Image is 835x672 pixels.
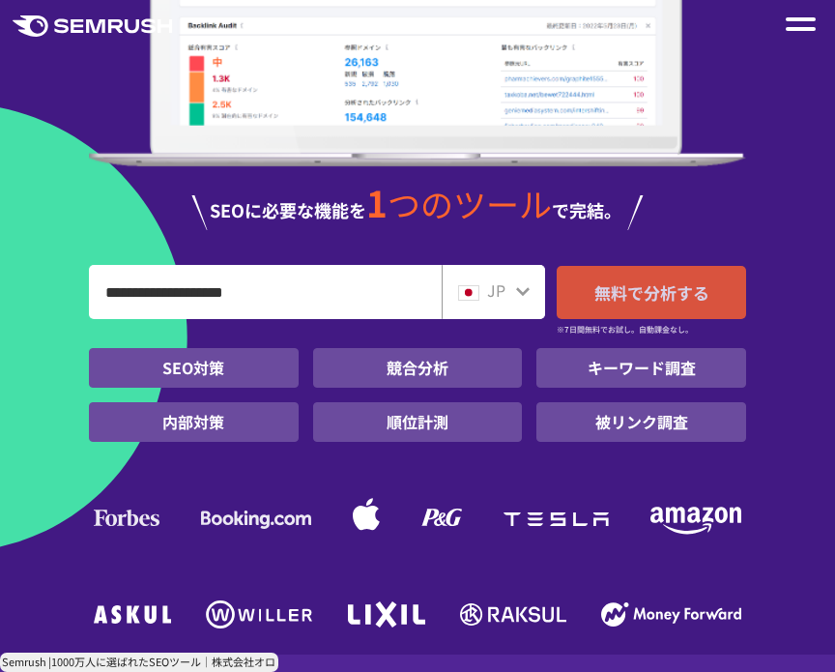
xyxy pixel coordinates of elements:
[557,320,693,338] small: ※7日間無料でお試し。自動課金なし。
[536,348,746,388] li: キーワード調査
[89,187,746,231] div: SEOに必要な機能を
[313,348,523,388] li: 競合分析
[388,180,552,227] span: つのツール
[89,402,299,442] li: 内部対策
[487,278,505,302] span: JP
[552,197,621,222] span: で完結。
[557,266,746,319] a: 無料で分析する
[313,402,523,442] li: 順位計測
[366,176,388,228] span: 1
[536,402,746,442] li: 被リンク調査
[90,266,441,318] input: URL、キーワードを入力してください
[594,280,709,305] span: 無料で分析する
[89,348,299,388] li: SEO対策
[2,654,275,669] span: Semrush |1000万人に選ばれたSEOツール｜株式会社オロ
